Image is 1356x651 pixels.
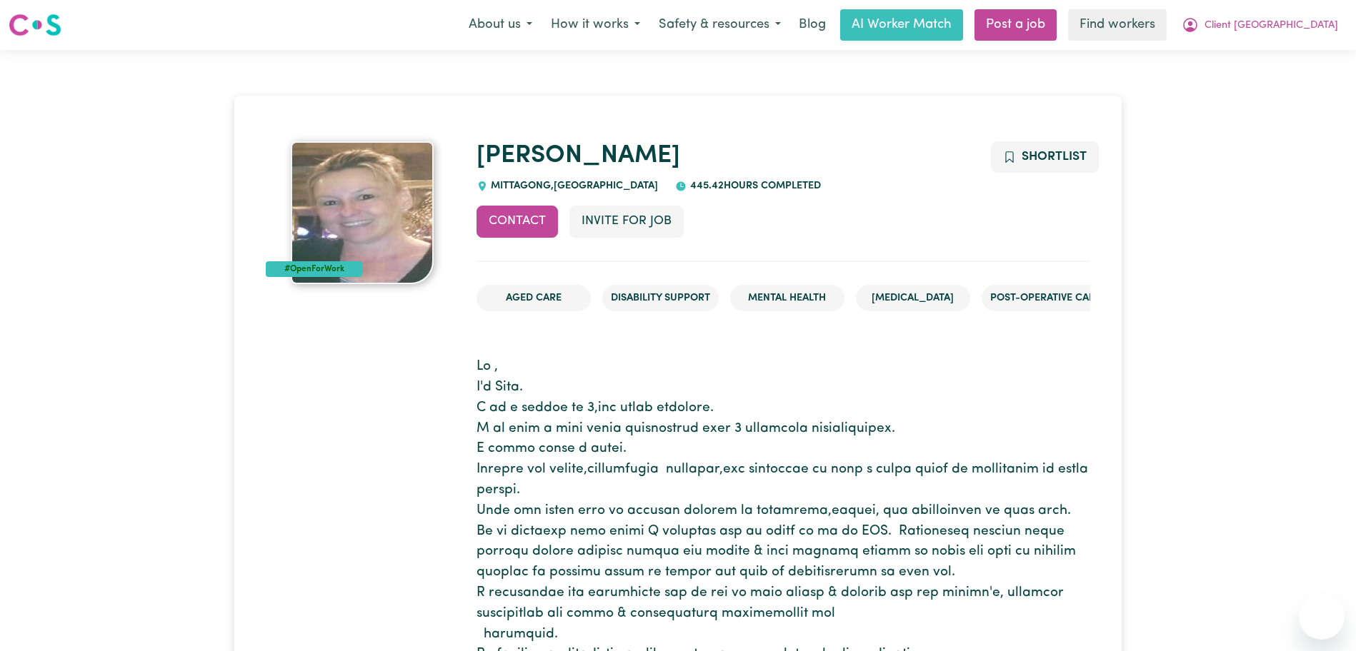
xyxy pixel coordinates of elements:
[730,285,844,312] li: Mental Health
[9,12,61,38] img: Careseekers logo
[991,141,1099,173] button: Add to shortlist
[477,206,558,237] button: Contact
[982,285,1110,312] li: Post-operative care
[974,9,1057,41] a: Post a job
[266,261,362,277] div: #OpenForWork
[1022,151,1087,163] span: Shortlist
[602,285,719,312] li: Disability Support
[542,10,649,40] button: How it works
[840,9,963,41] a: AI Worker Match
[649,10,790,40] button: Safety & resources
[1068,9,1167,41] a: Find workers
[459,10,542,40] button: About us
[1205,18,1338,34] span: Client [GEOGRAPHIC_DATA]
[488,181,659,191] span: MITTAGONG , [GEOGRAPHIC_DATA]
[569,206,684,237] button: Invite for Job
[266,141,459,284] a: Katherine 's profile picture'#OpenForWork
[477,285,591,312] li: Aged Care
[9,9,61,41] a: Careseekers logo
[291,141,434,284] img: Katherine
[856,285,970,312] li: [MEDICAL_DATA]
[1299,594,1345,640] iframe: Button to launch messaging window
[1172,10,1347,40] button: My Account
[790,9,834,41] a: Blog
[477,143,680,168] a: [PERSON_NAME]
[687,181,821,191] span: 445.42 hours completed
